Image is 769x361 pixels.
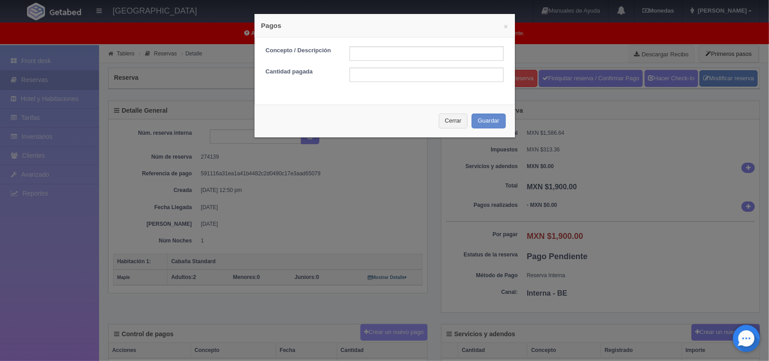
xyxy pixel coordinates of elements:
[472,114,506,128] button: Guardar
[439,114,468,128] button: Cerrar
[504,23,508,30] button: ×
[261,21,508,30] h4: Pagos
[259,46,343,55] label: Concepto / Descripción
[259,68,343,76] label: Cantidad pagada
